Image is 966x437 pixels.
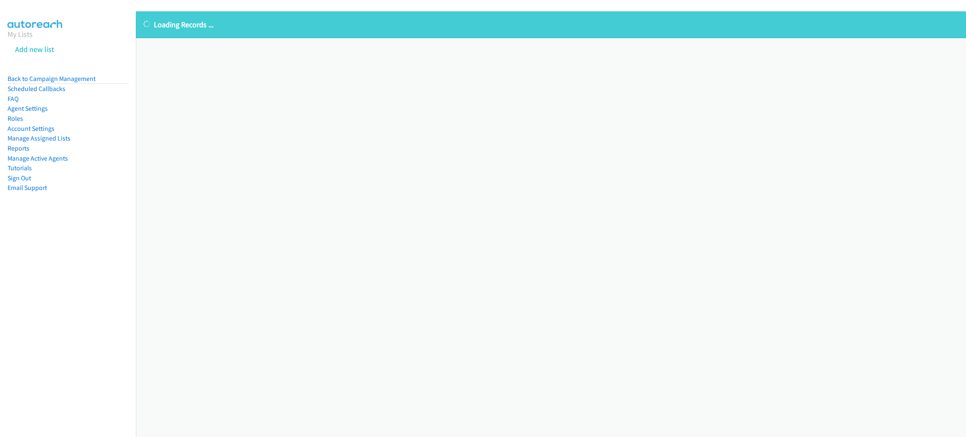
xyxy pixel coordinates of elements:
a: Manage Assigned Lists [8,134,70,142]
a: My Lists [8,29,33,39]
a: Scheduled Callbacks [8,85,65,93]
a: FAQ [8,95,18,103]
a: Add new list [15,44,54,54]
a: Reports [8,144,29,152]
a: Back to Campaign Management [8,75,96,83]
a: Tutorials [8,164,32,172]
a: Agent Settings [8,104,48,112]
a: Manage Active Agents [8,154,68,162]
a: Roles [8,114,23,122]
p: Loading Records ... [143,19,958,30]
a: Account Settings [8,125,55,133]
a: Email Support [8,184,47,192]
a: Sign Out [8,174,31,182]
